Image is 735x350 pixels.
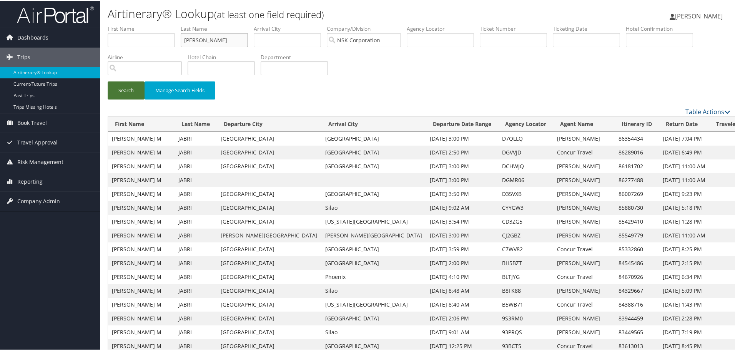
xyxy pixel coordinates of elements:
[108,186,175,200] td: [PERSON_NAME] M
[670,4,730,27] a: [PERSON_NAME]
[553,325,615,338] td: [PERSON_NAME]
[217,214,321,228] td: [GEOGRAPHIC_DATA]
[615,269,659,283] td: 84670926
[553,242,615,255] td: Concur Travel
[553,228,615,242] td: [PERSON_NAME]
[17,27,48,46] span: Dashboards
[217,269,321,283] td: [GEOGRAPHIC_DATA]
[426,131,498,145] td: [DATE] 3:00 PM
[498,325,553,338] td: 93PRQS
[498,311,553,325] td: 9S3RM0
[108,255,175,269] td: [PERSON_NAME] M
[615,311,659,325] td: 83944459
[175,228,217,242] td: JABRI
[321,200,426,214] td: Silao
[321,131,426,145] td: [GEOGRAPHIC_DATA]
[261,53,334,60] label: Department
[321,297,426,311] td: [US_STATE][GEOGRAPHIC_DATA]
[254,24,327,32] label: Arrival City
[175,269,217,283] td: JABRI
[108,173,175,186] td: [PERSON_NAME] M
[321,228,426,242] td: [PERSON_NAME][GEOGRAPHIC_DATA]
[175,311,217,325] td: JABRI
[498,297,553,311] td: B5WB71
[553,311,615,325] td: [PERSON_NAME]
[498,186,553,200] td: D35VXB
[108,297,175,311] td: [PERSON_NAME] M
[108,81,145,99] button: Search
[175,214,217,228] td: JABRI
[553,255,615,269] td: [PERSON_NAME]
[615,283,659,297] td: 84329667
[426,311,498,325] td: [DATE] 2:06 PM
[217,116,321,131] th: Departure City: activate to sort column ascending
[108,5,523,21] h1: Airtinerary® Lookup
[426,159,498,173] td: [DATE] 3:00 PM
[615,186,659,200] td: 86007269
[659,173,709,186] td: [DATE] 11:00 AM
[407,24,480,32] label: Agency Locator
[498,200,553,214] td: CYYGW3
[626,24,699,32] label: Hotel Confirmation
[659,186,709,200] td: [DATE] 9:23 PM
[108,228,175,242] td: [PERSON_NAME] M
[553,214,615,228] td: [PERSON_NAME]
[553,145,615,159] td: Concur Travel
[659,116,709,131] th: Return Date: activate to sort column ascending
[553,297,615,311] td: Concur Travel
[175,255,217,269] td: JABRI
[321,145,426,159] td: [GEOGRAPHIC_DATA]
[108,145,175,159] td: [PERSON_NAME] M
[175,145,217,159] td: JABRI
[217,255,321,269] td: [GEOGRAPHIC_DATA]
[426,242,498,255] td: [DATE] 3:59 PM
[615,255,659,269] td: 84545486
[659,159,709,173] td: [DATE] 11:00 AM
[321,311,426,325] td: [GEOGRAPHIC_DATA]
[615,242,659,255] td: 85332860
[426,255,498,269] td: [DATE] 2:00 PM
[553,116,615,131] th: Agent Name
[615,228,659,242] td: 85549779
[217,297,321,311] td: [GEOGRAPHIC_DATA]
[321,242,426,255] td: [GEOGRAPHIC_DATA]
[659,242,709,255] td: [DATE] 8:25 PM
[108,200,175,214] td: [PERSON_NAME] M
[426,145,498,159] td: [DATE] 2:50 PM
[17,152,63,171] span: Risk Management
[553,283,615,297] td: [PERSON_NAME]
[615,145,659,159] td: 86289016
[498,269,553,283] td: BLTJYG
[175,200,217,214] td: JABRI
[659,200,709,214] td: [DATE] 5:18 PM
[498,283,553,297] td: B8FK88
[553,269,615,283] td: Concur Travel
[553,159,615,173] td: [PERSON_NAME]
[615,297,659,311] td: 84388716
[498,242,553,255] td: C7WV82
[181,24,254,32] label: Last Name
[659,145,709,159] td: [DATE] 6:49 PM
[321,186,426,200] td: [GEOGRAPHIC_DATA]
[498,214,553,228] td: CD3ZG5
[108,214,175,228] td: [PERSON_NAME] M
[108,311,175,325] td: [PERSON_NAME] M
[327,24,407,32] label: Company/Division
[321,283,426,297] td: Silao
[175,186,217,200] td: JABRI
[426,283,498,297] td: [DATE] 8:48 AM
[498,159,553,173] td: DCHWJQ
[217,131,321,145] td: [GEOGRAPHIC_DATA]
[659,269,709,283] td: [DATE] 6:34 PM
[659,283,709,297] td: [DATE] 5:09 PM
[659,214,709,228] td: [DATE] 1:28 PM
[217,325,321,338] td: [GEOGRAPHIC_DATA]
[426,200,498,214] td: [DATE] 9:02 AM
[615,325,659,338] td: 83449565
[175,325,217,338] td: JABRI
[17,171,43,191] span: Reporting
[498,145,553,159] td: DGVVJD
[108,242,175,255] td: [PERSON_NAME] M
[175,242,217,255] td: JABRI
[426,325,498,338] td: [DATE] 9:01 AM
